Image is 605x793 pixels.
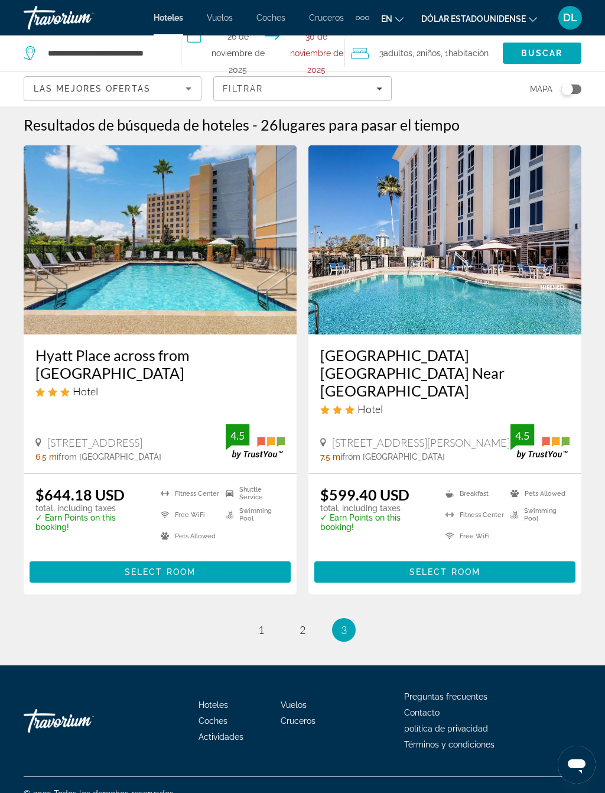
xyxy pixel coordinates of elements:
a: Cruceros [281,716,315,726]
li: Pets Allowed [155,528,220,544]
span: 2 [300,623,305,636]
a: política de privacidad [404,724,488,733]
li: Fitness Center [155,486,220,501]
a: Ir a casa [24,703,142,739]
div: 4.5 [226,428,249,443]
span: Select Room [125,567,196,577]
div: 3 star Hotel [320,402,570,415]
span: Hotel [357,402,383,415]
button: Buscar [503,43,581,64]
li: Free WiFi [440,528,505,544]
span: 7.5 mi [320,452,342,461]
p: total, including taxes [35,503,146,513]
a: Términos y condiciones [404,740,495,749]
button: Cambiar mapa [552,84,581,95]
button: Elementos de navegación adicionales [356,8,369,27]
a: Select Room [30,564,291,577]
button: Cambiar idioma [381,10,404,27]
font: Mapa [530,84,552,94]
font: Buscar [521,48,563,58]
span: from [GEOGRAPHIC_DATA] [58,452,161,461]
font: Filtrar [223,84,263,93]
a: Cruceros [309,13,344,22]
font: , 2 [412,48,421,58]
a: Hoteles [154,13,183,22]
span: from [GEOGRAPHIC_DATA] [342,452,445,461]
a: Coches [199,716,227,726]
button: Filtros [213,76,391,101]
font: , 1 [441,48,448,58]
font: DL [563,11,577,24]
button: Select Room [30,561,291,583]
li: Breakfast [440,486,505,501]
a: [GEOGRAPHIC_DATA] [GEOGRAPHIC_DATA] Near [GEOGRAPHIC_DATA] [320,346,570,399]
div: 3 star Hotel [35,385,285,398]
font: lugares para pasar el tiempo [278,116,460,134]
ins: $599.40 USD [320,486,409,503]
font: Dólar estadounidense [421,14,526,24]
p: ✓ Earn Points on this booking! [320,513,431,532]
img: Hampton Inn Orlando Near Universal Blv International Dr [308,145,581,334]
a: Coches [256,13,285,22]
span: [STREET_ADDRESS][PERSON_NAME] [332,436,510,449]
p: total, including taxes [320,503,431,513]
li: Pets Allowed [505,486,570,501]
a: Contacto [404,708,440,717]
span: Select Room [409,567,480,577]
nav: Paginación [24,618,581,642]
font: niños [421,48,441,58]
img: TrustYou guest rating badge [226,424,285,459]
font: Habitación [448,48,489,58]
button: Seleccione la fecha de entrada y salida [181,35,345,71]
li: Free WiFi [155,507,220,522]
mat-select: Ordenar por [34,82,191,96]
button: Viajeros: 3 adultos, 2 niños [345,35,503,71]
a: Preguntas frecuentes [404,692,487,701]
font: 3 [379,48,383,58]
li: Swimming Pool [505,507,570,522]
a: Vuelos [281,700,307,710]
a: Vuelos [207,13,233,22]
button: Menú de usuario [555,5,586,30]
li: Shuttle Service [220,486,285,501]
iframe: Botón para iniciar la ventana de mensajería [558,746,596,784]
button: Cambiar moneda [421,10,537,27]
font: adultos [383,48,412,58]
font: - [252,116,258,134]
font: Las mejores ofertas [34,84,151,93]
p: ✓ Earn Points on this booking! [35,513,146,532]
input: Buscar destino de hotel [47,44,163,62]
span: 6.5 mi [35,452,58,461]
a: Actividades [199,732,243,742]
li: Fitness Center [440,507,505,522]
img: Hyatt Place across from Universal Orlando Resort [24,145,297,334]
button: Select Room [314,561,575,583]
a: Hyatt Place across from [GEOGRAPHIC_DATA] [35,346,285,382]
span: 1 [258,623,264,636]
span: 3 [341,623,347,636]
img: TrustYou guest rating badge [510,424,570,459]
a: Hoteles [199,700,228,710]
a: Select Room [314,564,575,577]
font: en [381,14,392,24]
font: Resultados de búsqueda de hoteles [24,116,249,134]
div: 4.5 [510,428,534,443]
li: Swimming Pool [220,507,285,522]
ins: $644.18 USD [35,486,125,503]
